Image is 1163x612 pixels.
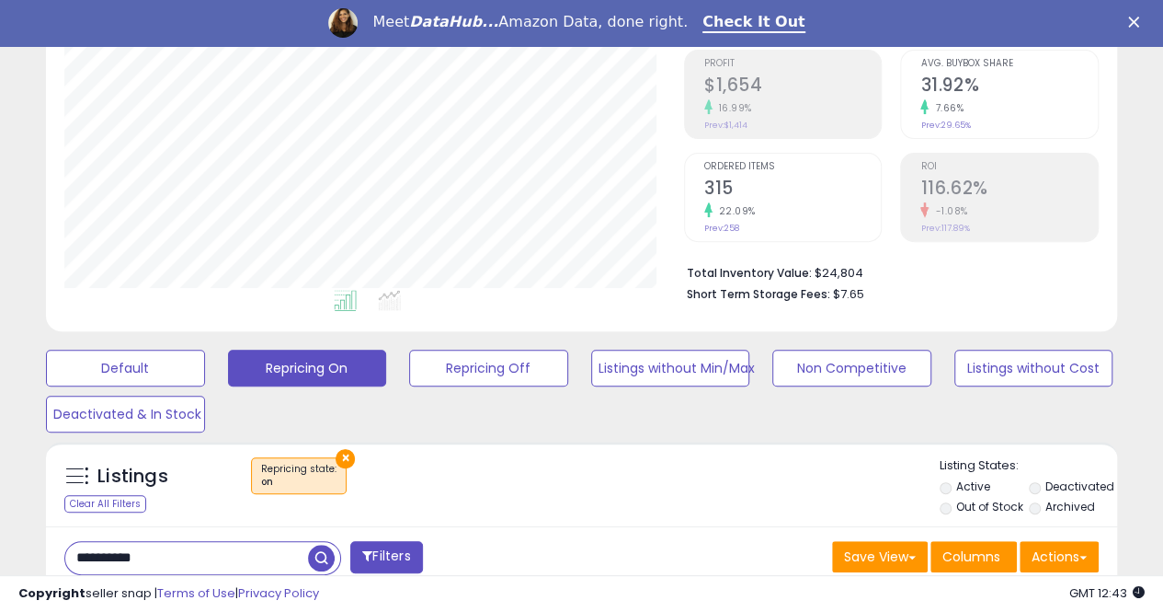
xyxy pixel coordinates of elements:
[238,584,319,602] a: Privacy Policy
[954,350,1113,387] button: Listings without Cost
[350,541,422,573] button: Filters
[261,462,336,490] span: Repricing state :
[702,13,805,33] a: Check It Out
[46,396,205,433] button: Deactivated & In Stock
[704,75,882,99] h2: $1,654
[328,8,358,38] img: Profile image for Georgie
[18,584,86,602] strong: Copyright
[46,350,205,387] button: Default
[64,495,146,513] div: Clear All Filters
[687,265,812,281] b: Total Inventory Value:
[704,59,882,69] span: Profit
[1045,499,1095,514] label: Archived
[409,13,498,30] i: DataHub...
[713,101,752,115] small: 16.99%
[942,548,1000,566] span: Columns
[409,350,568,387] button: Repricing Off
[713,204,756,218] small: 22.09%
[940,457,1117,475] p: Listing States:
[920,178,1098,202] h2: 116.62%
[833,285,864,303] span: $7.65
[832,541,928,572] button: Save View
[920,223,969,234] small: Prev: 117.89%
[929,204,967,218] small: -1.08%
[1069,584,1145,602] span: 2025-09-6 12:43 GMT
[1020,541,1099,572] button: Actions
[920,75,1098,99] h2: 31.92%
[704,223,739,234] small: Prev: 258
[920,120,970,131] small: Prev: 29.65%
[704,120,747,131] small: Prev: $1,414
[955,499,1022,514] label: Out of Stock
[18,585,319,603] div: seller snap | |
[591,350,750,387] button: Listings without Min/Max
[336,449,355,468] button: ×
[704,162,882,172] span: Ordered Items
[261,476,336,489] div: on
[920,59,1098,69] span: Avg. Buybox Share
[930,541,1017,572] button: Columns
[687,260,1085,283] li: $24,804
[1045,479,1114,494] label: Deactivated
[704,178,882,202] h2: 315
[772,350,931,387] button: Non Competitive
[929,101,963,115] small: 7.66%
[372,13,688,31] div: Meet Amazon Data, done right.
[228,350,387,387] button: Repricing On
[920,162,1098,172] span: ROI
[1128,17,1146,28] div: Close
[157,584,235,602] a: Terms of Use
[97,464,168,490] h5: Listings
[955,479,989,494] label: Active
[687,286,830,302] b: Short Term Storage Fees:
